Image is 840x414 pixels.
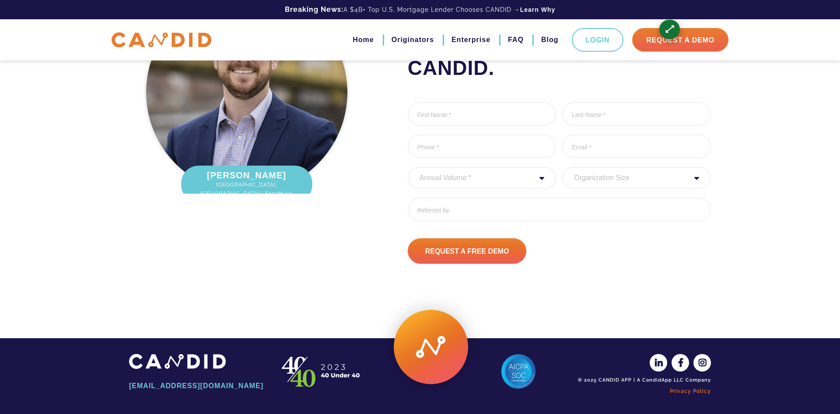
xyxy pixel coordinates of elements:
[392,32,434,47] a: Originators
[129,354,226,368] img: CANDID APP
[572,28,624,52] a: Login
[408,102,556,126] input: First Name *
[451,32,490,47] a: Enterprise
[660,20,679,39] div: ⟷
[285,5,343,14] b: Breaking News:
[353,32,374,47] a: Home
[408,198,711,221] input: Referred by
[408,238,527,264] input: Request A Free Demo
[181,166,312,202] div: [PERSON_NAME]
[129,379,265,393] a: [EMAIL_ADDRESS][DOMAIN_NAME]
[501,354,536,389] img: AICPA SOC 2
[632,28,728,52] a: Request A Demo
[112,32,211,48] img: CANDID APP
[190,180,304,198] span: [GEOGRAPHIC_DATA], [GEOGRAPHIC_DATA] | $125M/yr.
[541,32,559,47] a: Blog
[520,5,556,14] a: Learn Why
[575,377,711,384] div: © 2025 CANDID APP | A CandidApp LLC Company
[278,354,365,389] img: CANDID APP
[575,384,711,399] a: Privacy Policy
[562,134,711,158] input: Email *
[508,32,524,47] a: FAQ
[562,102,711,126] input: Last Name *
[408,134,556,158] input: Phone *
